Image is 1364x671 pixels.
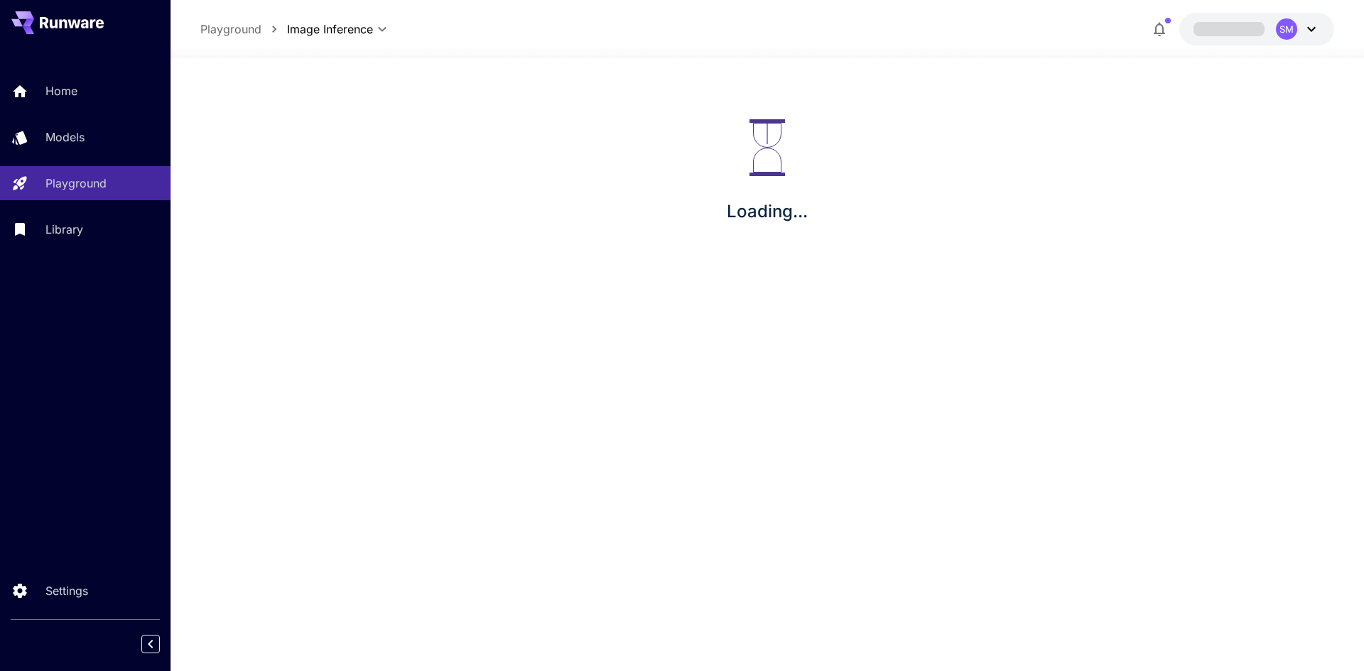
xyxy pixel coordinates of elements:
p: Loading... [727,199,808,224]
p: Home [45,82,77,99]
p: Settings [45,582,88,599]
div: SM [1276,18,1297,40]
span: Image Inference [287,21,373,38]
a: Playground [200,21,261,38]
button: Collapse sidebar [141,635,160,653]
p: Models [45,129,85,146]
p: Playground [45,175,107,192]
div: Collapse sidebar [152,631,170,657]
p: Library [45,221,83,238]
button: SM [1179,13,1334,45]
nav: breadcrumb [200,21,287,38]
